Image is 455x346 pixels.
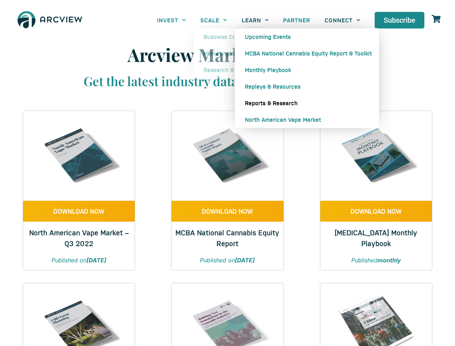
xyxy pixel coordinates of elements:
h1: Arcview Market Reports [33,44,422,66]
a: DOWNLOAD NOW [320,201,432,222]
a: North American Vape Market – Q3 2022 [29,227,129,248]
ul: LEARN [235,28,379,128]
p: Published [327,256,425,265]
a: Research & Insights [193,62,264,78]
strong: monthly [378,257,401,264]
a: SCALE [193,12,234,28]
nav: Menu [150,12,367,28]
img: Q3 2022 VAPE REPORT [34,111,124,200]
span: DOWNLOAD NOW [53,208,104,214]
a: CONNECT [317,12,367,28]
img: The Arcview Group [14,7,85,33]
a: LEARN [235,12,276,28]
a: MCBA National Cannabis Equity Report & Toolkit [235,45,379,62]
ul: SCALE [193,28,264,79]
a: Replays & Resources [235,78,379,95]
strong: [DATE] [235,257,255,264]
p: Published on [30,256,128,265]
a: Subscribe [375,12,424,28]
a: Monthly Playbook [235,62,379,78]
a: PARTNER [276,12,317,28]
span: DOWNLOAD NOW [351,208,402,214]
span: Subscribe [384,17,415,24]
h3: Get the latest industry data to drive your decisions [33,73,422,89]
strong: [DATE] [86,257,106,264]
a: INVEST [150,12,193,28]
a: North American Vape Market [235,111,379,128]
a: MCBA National Cannabis Equity Report [175,227,279,248]
span: DOWNLOAD NOW [202,208,253,214]
a: [MEDICAL_DATA] Monthly Playbook [335,227,417,248]
a: Marketing Services [193,45,264,62]
a: DOWNLOAD NOW [171,201,283,222]
a: DOWNLOAD NOW [23,201,135,222]
p: Published on [179,256,276,265]
img: Cannabis & Hemp Monthly Playbook [331,111,421,200]
a: Upcoming Events [235,28,379,45]
a: Business Consulting [193,28,264,45]
a: Reports & Research [235,95,379,111]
